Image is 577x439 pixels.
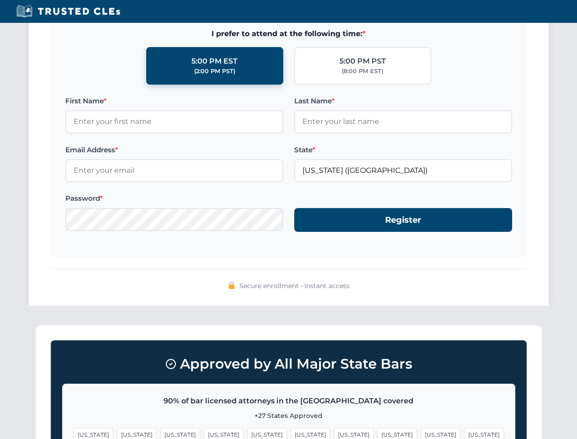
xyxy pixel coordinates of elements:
[294,208,512,232] button: Register
[239,281,349,291] span: Secure enrollment • Instant access
[65,28,512,40] span: I prefer to attend at the following time:
[228,282,235,289] img: 🔒
[65,159,283,182] input: Enter your email
[74,411,504,421] p: +27 States Approved
[74,395,504,407] p: 90% of bar licensed attorneys in the [GEOGRAPHIC_DATA] covered
[294,159,512,182] input: California (CA)
[294,110,512,133] input: Enter your last name
[339,55,386,67] div: 5:00 PM PST
[342,67,383,76] div: (8:00 PM EST)
[191,55,238,67] div: 5:00 PM EST
[194,67,235,76] div: (2:00 PM PST)
[65,145,283,155] label: Email Address
[65,96,283,107] label: First Name
[62,352,515,376] h3: Approved by All Major State Bars
[294,145,512,155] label: State
[65,110,283,133] input: Enter your first name
[294,96,512,107] label: Last Name
[65,193,283,204] label: Password
[14,5,123,18] img: Trusted CLEs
